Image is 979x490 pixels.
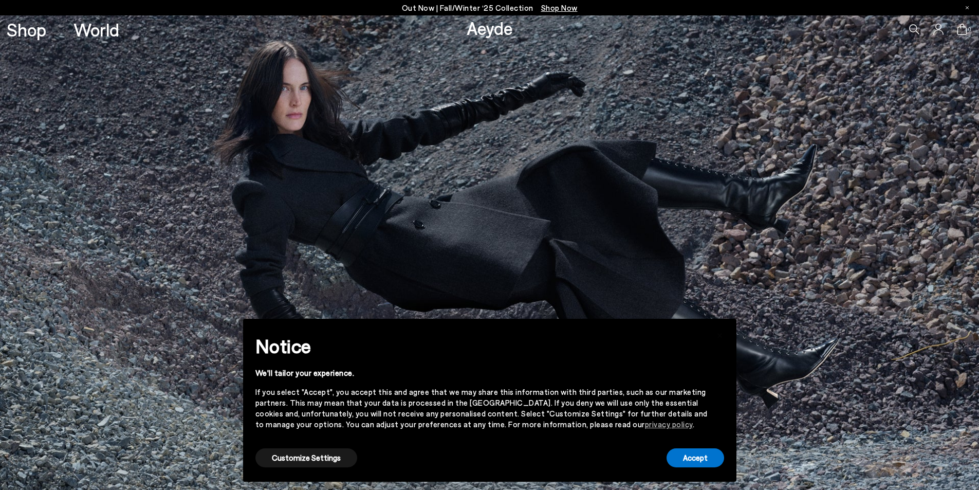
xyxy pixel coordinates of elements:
[541,3,578,12] span: Navigate to /collections/new-in
[73,21,119,39] a: World
[255,333,708,359] h2: Notice
[667,448,724,467] button: Accept
[716,326,724,341] span: ×
[708,322,732,347] button: Close this notice
[402,2,578,14] p: Out Now | Fall/Winter ‘25 Collection
[957,24,967,35] a: 0
[7,21,46,39] a: Shop
[255,387,708,430] div: If you select "Accept", you accept this and agree that we may share this information with third p...
[467,17,513,39] a: Aeyde
[255,368,708,378] div: We'll tailor your experience.
[255,448,357,467] button: Customize Settings
[645,420,693,429] a: privacy policy
[967,27,972,32] span: 0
